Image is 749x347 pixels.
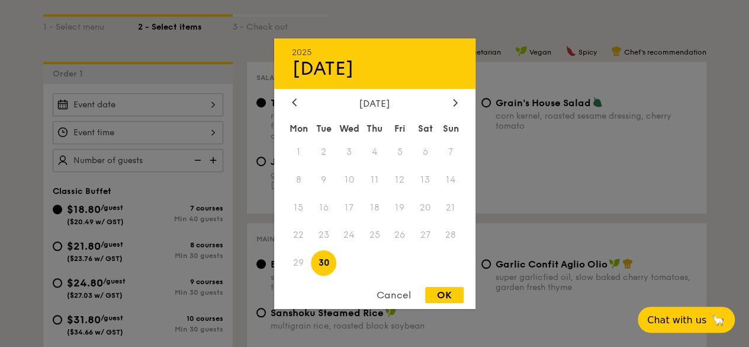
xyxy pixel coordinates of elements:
div: [DATE] [292,57,458,79]
div: Wed [336,117,362,139]
span: 28 [438,222,464,248]
span: 10 [336,167,362,192]
span: 27 [413,222,438,248]
span: 12 [387,167,413,192]
span: 6 [413,139,438,164]
span: 16 [311,195,336,220]
span: 17 [336,195,362,220]
span: 13 [413,167,438,192]
span: 8 [286,167,311,192]
div: Tue [311,117,336,139]
div: Cancel [365,287,423,303]
span: 20 [413,195,438,220]
span: 18 [362,195,387,220]
span: 24 [336,222,362,248]
span: 22 [286,222,311,248]
span: 23 [311,222,336,248]
span: 7 [438,139,464,164]
div: Fri [387,117,413,139]
span: 3 [336,139,362,164]
div: Mon [286,117,311,139]
div: 2025 [292,47,458,57]
span: Chat with us [647,314,706,326]
div: Thu [362,117,387,139]
span: 11 [362,167,387,192]
span: 21 [438,195,464,220]
div: Sun [438,117,464,139]
div: Sat [413,117,438,139]
span: 5 [387,139,413,164]
span: 1 [286,139,311,164]
span: 15 [286,195,311,220]
span: 19 [387,195,413,220]
div: [DATE] [292,97,458,109]
span: 30 [311,250,336,276]
span: 4 [362,139,387,164]
span: 2 [311,139,336,164]
span: 29 [286,250,311,276]
button: Chat with us🦙 [638,307,735,333]
span: 14 [438,167,464,192]
span: 25 [362,222,387,248]
div: OK [425,287,464,303]
span: 9 [311,167,336,192]
span: 🦙 [711,313,725,327]
span: 26 [387,222,413,248]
